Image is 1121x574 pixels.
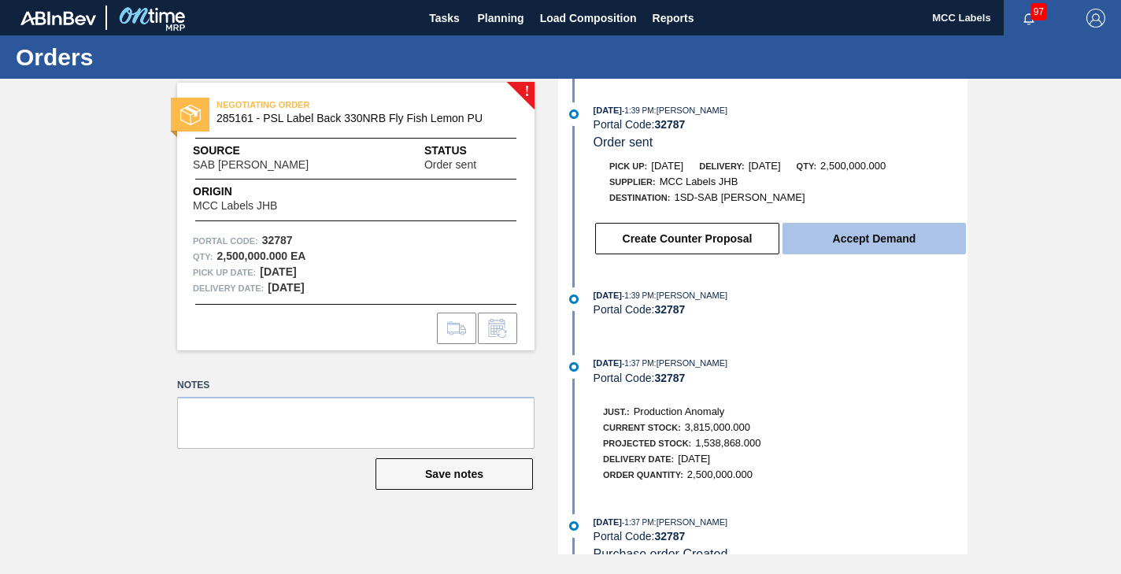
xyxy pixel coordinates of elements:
[437,313,476,344] div: Go to Load Composition
[603,407,630,417] span: Just.:
[478,9,524,28] span: Planning
[216,250,305,262] strong: 2,500,000.000 EA
[622,106,654,115] span: - 1:39 PM
[193,249,213,265] span: Qty :
[594,303,967,316] div: Portal Code:
[622,359,654,368] span: - 1:37 PM
[603,454,674,464] span: Delivery Date:
[193,159,309,171] span: SAB [PERSON_NAME]
[569,109,579,119] img: atual
[603,423,681,432] span: Current Stock:
[594,291,622,300] span: [DATE]
[478,313,517,344] div: Inform order change
[634,406,725,417] span: Production Anomaly
[654,118,685,131] strong: 32787
[262,234,293,246] strong: 32787
[654,358,728,368] span: : [PERSON_NAME]
[782,223,966,254] button: Accept Demand
[193,233,258,249] span: Portal Code:
[376,458,533,490] button: Save notes
[424,159,476,171] span: Order sent
[569,521,579,531] img: atual
[193,200,277,212] span: MCC Labels JHB
[651,160,683,172] span: [DATE]
[595,223,779,254] button: Create Counter Proposal
[594,135,653,149] span: Order sent
[193,183,316,200] span: Origin
[603,439,691,448] span: Projected Stock:
[177,374,535,397] label: Notes
[699,161,744,171] span: Delivery:
[20,11,96,25] img: TNhmsLtSVTkK8tSr43FrP2fwEKptu5GPRR3wAAAABJRU5ErkJggg==
[609,177,656,187] span: Supplier:
[609,161,647,171] span: Pick up:
[594,106,622,115] span: [DATE]
[540,9,637,28] span: Load Composition
[654,291,728,300] span: : [PERSON_NAME]
[654,106,728,115] span: : [PERSON_NAME]
[622,291,654,300] span: - 1:39 PM
[569,362,579,372] img: atual
[654,372,685,384] strong: 32787
[193,143,356,159] span: Source
[674,191,805,203] span: 1SD-SAB [PERSON_NAME]
[569,294,579,304] img: atual
[654,517,728,527] span: : [PERSON_NAME]
[594,530,967,543] div: Portal Code:
[193,280,264,296] span: Delivery Date:
[16,48,295,66] h1: Orders
[1030,3,1047,20] span: 97
[193,265,256,280] span: Pick up Date:
[268,281,304,294] strong: [DATE]
[180,105,201,125] img: status
[678,453,710,465] span: [DATE]
[695,437,760,449] span: 1,538,868.000
[260,265,296,278] strong: [DATE]
[687,468,753,480] span: 2,500,000.000
[424,143,519,159] span: Status
[1004,7,1054,29] button: Notifications
[749,160,781,172] span: [DATE]
[685,421,750,433] span: 3,815,000.000
[594,118,967,131] div: Portal Code:
[603,470,683,480] span: Order Quantity:
[594,358,622,368] span: [DATE]
[609,193,670,202] span: Destination:
[622,518,654,527] span: - 1:37 PM
[654,303,685,316] strong: 32787
[653,9,694,28] span: Reports
[427,9,462,28] span: Tasks
[216,97,437,113] span: NEGOTIATING ORDER
[216,113,502,124] span: 285161 - PSL Label Back 330NRB Fly Fish Lemon PU
[654,530,685,543] strong: 32787
[1086,9,1105,28] img: Logout
[594,372,967,384] div: Portal Code:
[594,517,622,527] span: [DATE]
[797,161,816,171] span: Qty:
[820,160,886,172] span: 2,500,000.000
[594,547,728,561] span: Purchase order Created
[660,176,738,187] span: MCC Labels JHB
